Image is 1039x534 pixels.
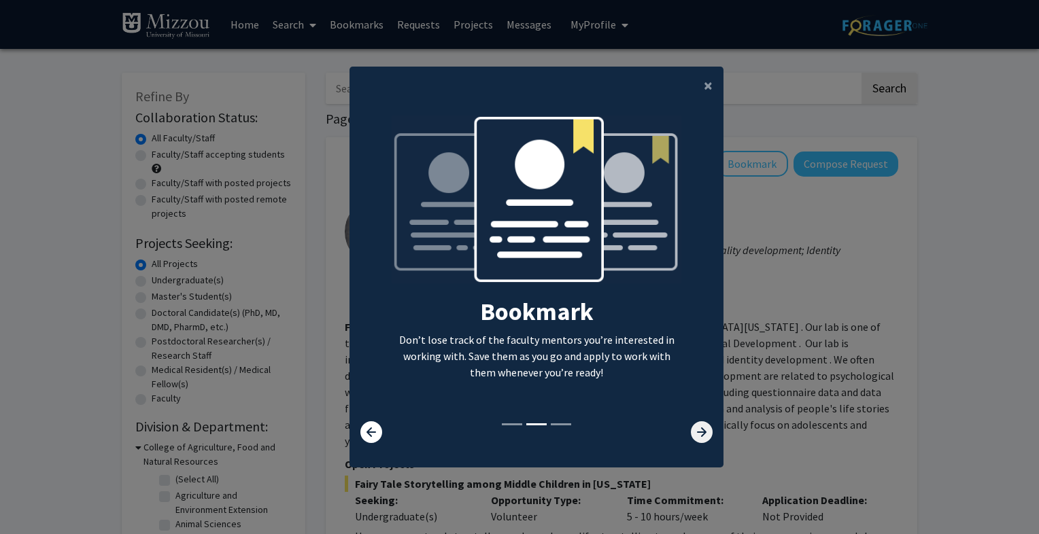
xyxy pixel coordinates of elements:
img: bookmark [392,115,682,297]
p: Don’t lose track of the faculty mentors you’re interested in working with. Save them as you go an... [392,332,682,380]
span: × [704,75,713,96]
iframe: Chat [10,473,58,524]
h2: Bookmark [392,297,682,326]
button: Close [693,67,723,105]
